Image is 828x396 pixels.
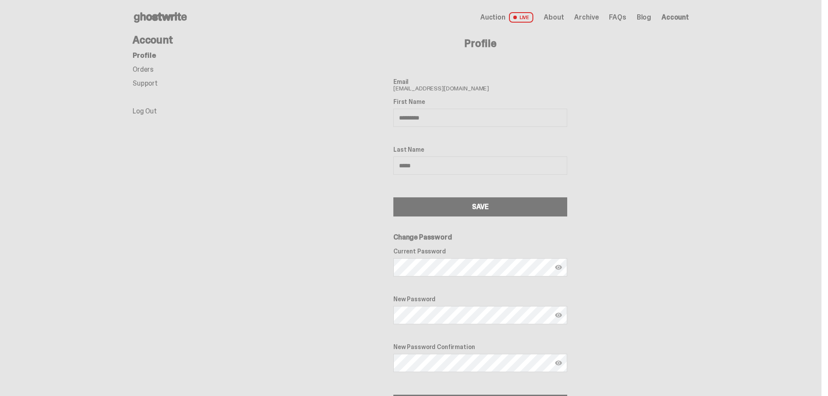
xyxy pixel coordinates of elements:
a: Profile [133,51,156,60]
label: New Password Confirmation [393,343,567,350]
h4: Profile [272,38,689,49]
a: Blog [637,14,651,21]
button: SAVE [393,197,567,216]
a: Support [133,79,158,88]
label: First Name [393,98,567,105]
a: Account [662,14,689,21]
label: Email [393,78,567,85]
a: Auction LIVE [480,12,533,23]
label: Current Password [393,248,567,255]
span: [EMAIL_ADDRESS][DOMAIN_NAME] [393,78,567,91]
img: Show password [555,359,562,366]
a: Archive [574,14,599,21]
a: Orders [133,65,153,74]
div: SAVE [472,203,489,210]
h6: Change Password [393,234,567,241]
a: About [544,14,564,21]
img: Show password [555,264,562,271]
a: FAQs [609,14,626,21]
img: Show password [555,312,562,319]
h4: Account [133,35,272,45]
label: New Password [393,296,567,303]
span: Auction [480,14,505,21]
span: LIVE [509,12,534,23]
label: Last Name [393,146,567,153]
a: Log Out [133,106,157,116]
